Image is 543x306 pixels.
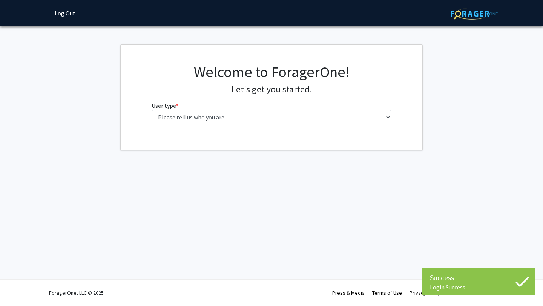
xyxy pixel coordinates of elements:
[410,289,441,296] a: Privacy Policy
[372,289,402,296] a: Terms of Use
[152,84,392,95] h4: Let's get you started.
[451,8,498,20] img: ForagerOne Logo
[152,63,392,81] h1: Welcome to ForagerOne!
[430,272,528,283] div: Success
[152,101,178,110] label: User type
[332,289,365,296] a: Press & Media
[49,280,104,306] div: ForagerOne, LLC © 2025
[430,283,528,291] div: Login Success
